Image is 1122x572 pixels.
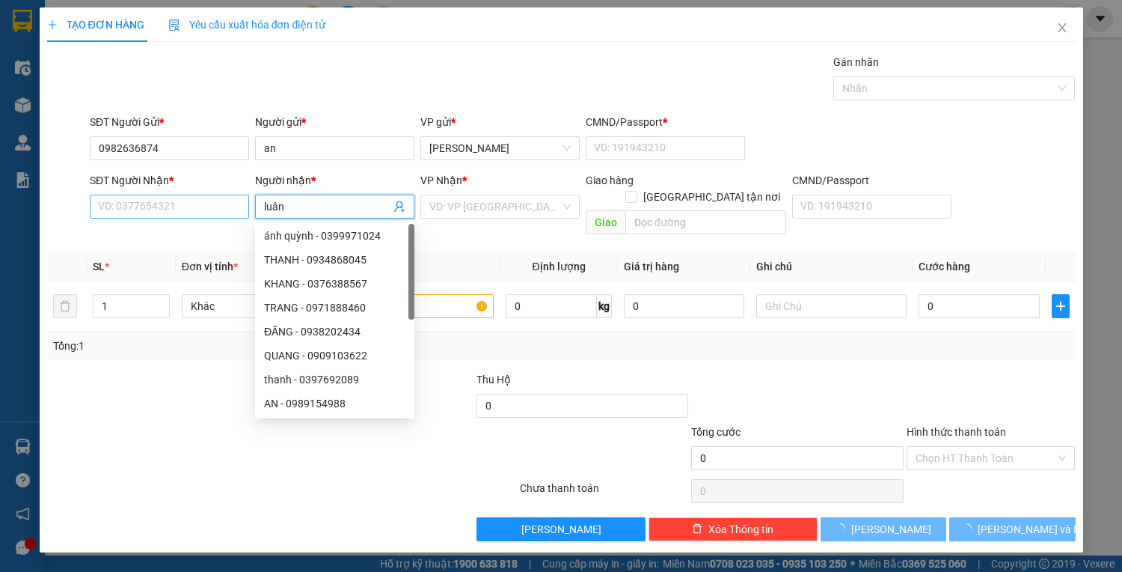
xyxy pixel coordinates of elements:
[264,276,405,292] div: KHANG - 0376388567
[1052,300,1069,312] span: plus
[518,480,690,506] div: Chưa thanh toán
[949,517,1075,541] button: [PERSON_NAME] và In
[1041,7,1083,49] button: Close
[93,261,105,273] span: SL
[255,224,414,248] div: ánh quỳnh - 0399971024
[47,19,144,31] span: TẠO ĐƠN HÀNG
[851,521,931,538] span: [PERSON_NAME]
[264,371,405,388] div: thanh - 0397692089
[586,114,745,130] div: CMND/Passport
[586,210,625,234] span: Giao
[833,56,879,68] label: Gán nhãn
[429,137,571,159] span: Lê Hồng Phong
[624,261,679,273] span: Giá trị hàng
[264,299,405,316] div: TRANG - 0971888460
[756,294,907,318] input: Ghi Chú
[182,261,238,273] span: Đơn vị tính
[255,392,414,416] div: AN - 0989154988
[255,320,414,344] div: ĐĂNG - 0938202434
[919,261,970,273] span: Cước hàng
[692,523,702,535] span: delete
[393,201,405,213] span: user-add
[255,172,414,189] div: Người nhận
[344,294,494,318] input: VD: Bàn, Ghế
[637,189,786,205] span: [GEOGRAPHIC_DATA] tận nơi
[255,114,414,130] div: Người gửi
[264,252,405,268] div: THANH - 0934868045
[649,517,818,541] button: deleteXóa Thông tin
[53,294,77,318] button: delete
[264,323,405,340] div: ĐĂNG - 0938202434
[255,344,414,368] div: QUANG - 0909103622
[47,19,58,30] span: plus
[597,294,612,318] span: kg
[191,295,323,317] span: Khác
[255,248,414,272] div: THANH - 0934868045
[691,426,741,438] span: Tổng cước
[708,521,773,538] span: Xóa Thông tin
[255,296,414,320] div: TRANG - 0971888460
[420,174,462,186] span: VP Nhận
[476,374,511,386] span: Thu Hộ
[264,347,405,364] div: QUANG - 0909103622
[586,174,634,186] span: Giao hàng
[168,19,180,31] img: icon
[792,172,951,189] div: CMND/Passport
[907,426,1006,438] label: Hình thức thanh toán
[420,114,580,130] div: VP gửi
[264,395,405,412] div: AN - 0989154988
[53,338,435,354] div: Tổng: 1
[255,368,414,392] div: thanh - 0397692089
[255,272,414,296] div: KHANG - 0376388567
[961,523,978,534] span: loading
[625,210,786,234] input: Dọc đường
[750,252,913,282] th: Ghi chú
[1056,22,1068,34] span: close
[264,228,405,244] div: ánh quỳnh - 0399971024
[1052,294,1070,318] button: plus
[90,172,249,189] div: SĐT Người Nhận
[533,261,586,273] span: Định lượng
[90,114,249,130] div: SĐT Người Gửi
[978,521,1082,538] span: [PERSON_NAME] và In
[168,19,326,31] span: Yêu cầu xuất hóa đơn điện tử
[521,521,601,538] span: [PERSON_NAME]
[821,517,946,541] button: [PERSON_NAME]
[476,517,646,541] button: [PERSON_NAME]
[835,523,851,534] span: loading
[624,294,744,318] input: 0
